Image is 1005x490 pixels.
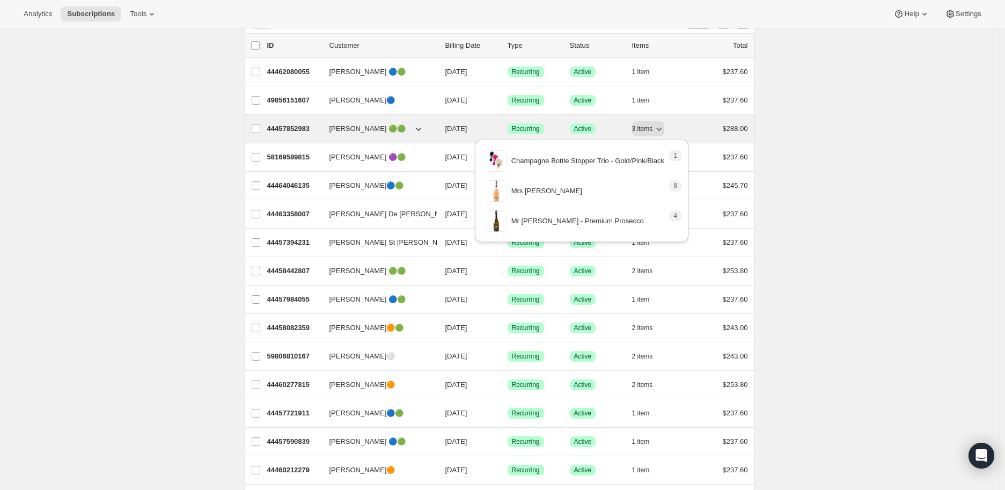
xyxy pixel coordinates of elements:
[445,153,467,161] span: [DATE]
[445,437,467,445] span: [DATE]
[267,178,748,193] div: 44464046135[PERSON_NAME]🔵🟢[DATE]SuccessRecurringSuccessActive2 items$245.70
[323,206,430,223] button: [PERSON_NAME] De [PERSON_NAME]🟠
[632,377,665,392] button: 2 items
[632,409,650,418] span: 1 item
[267,95,321,106] p: 49856151607
[445,68,467,76] span: [DATE]
[267,64,748,79] div: 44462080055[PERSON_NAME] 🔵🟢[DATE]SuccessRecurringSuccessActive1 item$237.60
[723,324,748,332] span: $243.00
[329,40,437,51] p: Customer
[323,291,430,308] button: [PERSON_NAME] 🔵🟢
[267,406,748,421] div: 44457721911[PERSON_NAME]🔵🟢[DATE]SuccessRecurringSuccessActive1 item$237.60
[511,156,664,166] p: Champagne Bottle Stopper Trio - Gold/Pink/Black
[969,443,994,469] div: Open Intercom Messenger
[323,234,430,251] button: [PERSON_NAME] St [PERSON_NAME]🔵🟢
[267,266,321,276] p: 44458442807
[574,96,592,105] span: Active
[723,68,748,76] span: $237.60
[486,150,507,172] img: variant image
[574,381,592,389] span: Active
[512,381,540,389] span: Recurring
[267,351,321,362] p: 59806810167
[267,264,748,279] div: 44458442807[PERSON_NAME] 🟢🟢[DATE]SuccessRecurringSuccessActive2 items$253.80
[329,323,404,333] span: [PERSON_NAME]🟠🟢
[723,437,748,445] span: $237.60
[445,181,467,189] span: [DATE]
[267,434,748,449] div: 44457590839[PERSON_NAME] 🔵🟢[DATE]SuccessRecurringSuccessActive1 item$237.60
[632,96,650,105] span: 1 item
[632,324,653,332] span: 2 items
[329,123,406,134] span: [PERSON_NAME] 🟢🟢
[904,10,919,18] span: Help
[267,67,321,77] p: 44462080055
[512,437,540,446] span: Recurring
[574,466,592,474] span: Active
[632,64,662,79] button: 1 item
[632,264,665,279] button: 2 items
[267,292,748,307] div: 44457984055[PERSON_NAME] 🔵🟢[DATE]SuccessRecurringSuccessActive1 item$237.60
[632,406,662,421] button: 1 item
[511,216,644,226] p: Mr [PERSON_NAME] - Premium Prosecco
[267,150,748,165] div: 58169589815[PERSON_NAME] 🟣🟢[DATE]SuccessRecurringSuccessActive1 item$237.60
[574,125,592,133] span: Active
[445,352,467,360] span: [DATE]
[329,351,395,362] span: [PERSON_NAME]⚪
[267,436,321,447] p: 44457590839
[329,266,406,276] span: [PERSON_NAME] 🟢🟢
[17,6,58,21] button: Analytics
[574,267,592,275] span: Active
[445,40,499,51] p: Billing Date
[329,465,395,476] span: [PERSON_NAME]🟠
[512,409,540,418] span: Recurring
[329,294,406,305] span: [PERSON_NAME] 🔵🟢
[632,125,653,133] span: 3 items
[323,319,430,337] button: [PERSON_NAME]🟠🟢
[723,153,748,161] span: $237.60
[956,10,981,18] span: Settings
[938,6,988,21] button: Settings
[512,267,540,275] span: Recurring
[508,40,561,51] div: Type
[632,93,662,108] button: 1 item
[632,466,650,474] span: 1 item
[445,295,467,303] span: [DATE]
[445,267,467,275] span: [DATE]
[323,149,430,166] button: [PERSON_NAME] 🟣🟢
[445,409,467,417] span: [DATE]
[267,152,321,163] p: 58169589815
[267,294,321,305] p: 44457984055
[323,92,430,109] button: [PERSON_NAME]🔵
[445,210,467,218] span: [DATE]
[329,379,395,390] span: [PERSON_NAME]🟠
[723,295,748,303] span: $237.60
[323,462,430,479] button: [PERSON_NAME]🟠
[632,463,662,478] button: 1 item
[632,267,653,275] span: 2 items
[673,211,677,220] span: 4
[323,63,430,81] button: [PERSON_NAME] 🔵🟢
[267,40,748,51] div: IDCustomerBilling DateTypeStatusItemsTotal
[445,238,467,246] span: [DATE]
[267,123,321,134] p: 44457852983
[267,320,748,335] div: 44458082359[PERSON_NAME]🟠🟢[DATE]SuccessRecurringSuccessActive2 items$243.00
[445,466,467,474] span: [DATE]
[512,352,540,361] span: Recurring
[323,376,430,393] button: [PERSON_NAME]🟠
[67,10,115,18] span: Subscriptions
[574,295,592,304] span: Active
[329,95,395,106] span: [PERSON_NAME]🔵
[512,466,540,474] span: Recurring
[574,324,592,332] span: Active
[445,324,467,332] span: [DATE]
[723,267,748,275] span: $253.80
[329,237,472,248] span: [PERSON_NAME] St [PERSON_NAME]🔵🟢
[323,405,430,422] button: [PERSON_NAME]🔵🟢
[323,177,430,194] button: [PERSON_NAME]🔵🟢
[323,120,430,137] button: [PERSON_NAME] 🟢🟢
[723,125,748,133] span: $288.00
[267,408,321,419] p: 44457721911
[445,125,467,133] span: [DATE]
[267,207,748,222] div: 44463358007[PERSON_NAME] De [PERSON_NAME]🟠[DATE]SuccessRecurringSuccessActive1 item$237.60
[632,40,686,51] div: Items
[267,463,748,478] div: 44460212279[PERSON_NAME]🟠[DATE]SuccessRecurringSuccessActive1 item$237.60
